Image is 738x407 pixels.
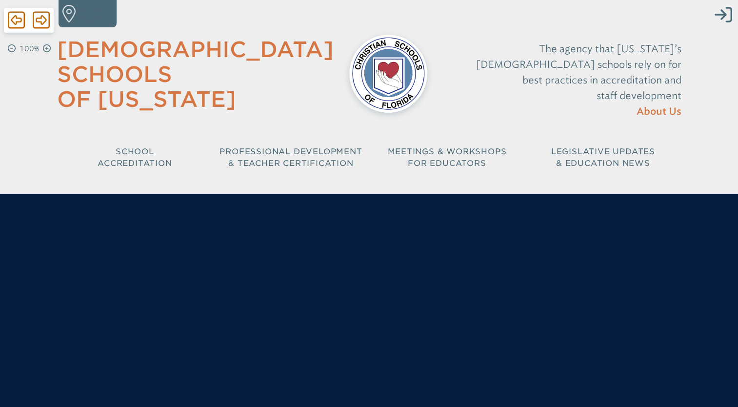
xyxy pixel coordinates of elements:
[33,10,50,30] span: Forward
[8,10,25,30] span: Back
[388,147,507,168] span: Meetings & Workshops for Educators
[219,147,362,168] span: Professional Development & Teacher Certification
[98,147,172,168] span: School Accreditation
[637,107,681,117] span: About Us
[551,147,655,168] span: Legislative Updates & Education News
[349,35,427,113] img: csf-logo-web-colors.png
[57,37,334,112] a: [DEMOGRAPHIC_DATA] Schools of [US_STATE]
[77,5,113,24] p: Find a school
[476,43,681,102] span: The agency that [US_STATE]’s [DEMOGRAPHIC_DATA] schools rely on for best practices in accreditati...
[18,43,41,55] p: 100%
